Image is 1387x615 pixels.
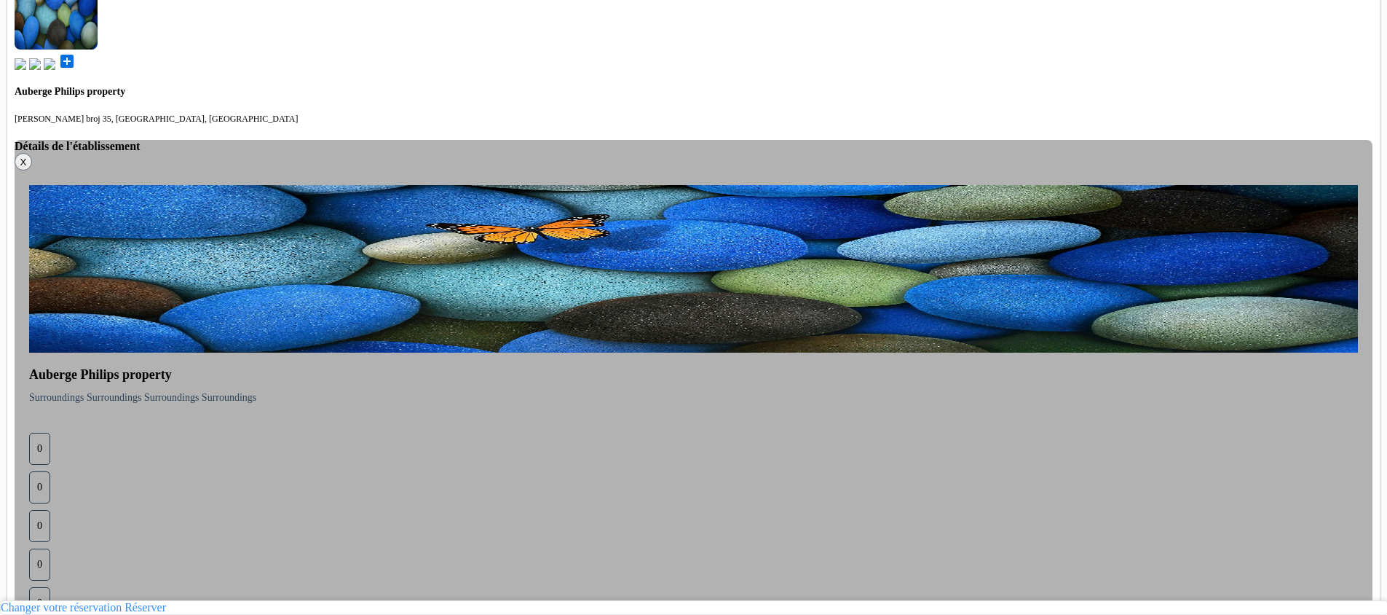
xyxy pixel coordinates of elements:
[44,58,55,70] img: truck.svg
[29,471,50,504] div: 0
[125,601,166,614] a: Réserver
[58,60,76,72] a: add_box
[15,114,298,124] small: [PERSON_NAME] broj 35, [GEOGRAPHIC_DATA], [GEOGRAPHIC_DATA]
[15,140,1372,153] h4: Détails de l'établissement
[29,549,50,581] div: 0
[29,58,41,70] img: music.svg
[58,52,76,70] span: add_box
[29,367,1358,383] h4: Auberge Philips property
[1,601,122,614] a: Changer votre réservation
[15,153,32,171] button: X
[15,86,1372,98] h4: Auberge Philips property
[29,510,50,542] div: 0
[29,392,256,403] span: Surroundings Surroundings Surroundings Surroundings
[15,58,26,70] img: book.svg
[29,433,50,465] div: 0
